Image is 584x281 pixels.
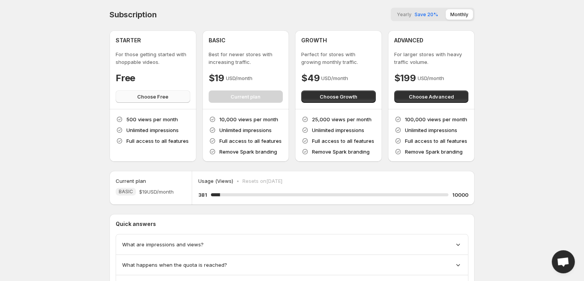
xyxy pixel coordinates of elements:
[116,220,468,228] p: Quick answers
[139,188,174,196] span: $19 USD/month
[418,74,444,82] p: USD/month
[301,90,376,103] button: Choose Growth
[394,90,469,103] button: Choose Advanced
[116,50,190,66] p: For those getting started with shoppable videos.
[126,126,179,134] p: Unlimited impressions
[392,9,443,20] button: YearlySave 20%
[452,191,468,199] h5: 10000
[301,50,376,66] p: Perfect for stores with growing monthly traffic.
[552,250,575,273] a: Open chat
[242,177,282,185] p: Resets on [DATE]
[321,74,348,82] p: USD/month
[405,126,457,134] p: Unlimited impressions
[198,191,207,199] h5: 381
[405,137,467,145] p: Full access to all features
[122,261,227,269] span: What happens when the quota is reached?
[119,189,133,195] span: BASIC
[116,37,141,44] h4: STARTER
[122,241,204,248] span: What are impressions and views?
[312,148,370,156] p: Remove Spark branding
[301,72,320,84] h4: $49
[126,115,178,123] p: 500 views per month
[116,90,190,103] button: Choose Free
[405,115,467,123] p: 100,000 views per month
[312,137,374,145] p: Full access to all features
[415,12,438,17] span: Save 20%
[405,148,463,156] p: Remove Spark branding
[226,74,252,82] p: USD/month
[394,50,469,66] p: For larger stores with heavy traffic volume.
[219,148,277,156] p: Remove Spark branding
[219,137,282,145] p: Full access to all features
[236,177,239,185] p: •
[198,177,233,185] p: Usage (Views)
[209,50,283,66] p: Best for newer stores with increasing traffic.
[137,93,168,100] span: Choose Free
[397,12,411,17] span: Yearly
[209,72,224,84] h4: $19
[209,37,226,44] h4: BASIC
[219,115,278,123] p: 10,000 views per month
[116,177,146,185] h5: Current plan
[126,137,189,145] p: Full access to all features
[312,126,364,134] p: Unlimited impressions
[446,9,473,20] button: Monthly
[320,93,357,100] span: Choose Growth
[109,10,157,19] h4: Subscription
[394,72,416,84] h4: $199
[301,37,327,44] h4: GROWTH
[219,126,272,134] p: Unlimited impressions
[116,72,135,84] h4: Free
[409,93,454,100] span: Choose Advanced
[312,115,372,123] p: 25,000 views per month
[394,37,423,44] h4: ADVANCED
